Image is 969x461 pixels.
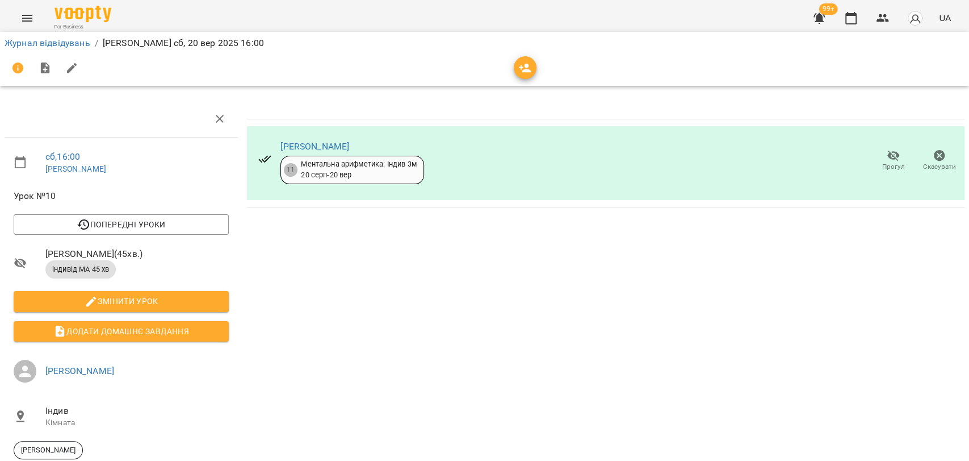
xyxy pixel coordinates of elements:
span: Змінити урок [23,294,220,308]
span: Індив [45,404,229,418]
img: avatar_s.png [907,10,923,26]
p: [PERSON_NAME] сб, 20 вер 2025 16:00 [103,36,264,50]
span: Урок №10 [14,189,229,203]
button: Змінити урок [14,291,229,312]
span: [PERSON_NAME] ( 45 хв. ) [45,247,229,261]
button: Скасувати [916,145,962,177]
button: UA [934,7,955,28]
span: індивід МА 45 хв [45,264,116,275]
span: Попередні уроки [23,218,220,231]
p: Кімната [45,417,229,429]
img: Voopty Logo [54,6,111,22]
button: Menu [14,5,41,32]
span: Прогул [882,162,905,172]
a: [PERSON_NAME] [45,366,114,376]
div: Ментальна арифметика: Індив 3м 20 серп - 20 вер [301,159,416,180]
div: [PERSON_NAME] [14,441,83,459]
nav: breadcrumb [5,36,964,50]
button: Прогул [870,145,916,177]
span: UA [939,12,951,24]
a: [PERSON_NAME] [280,141,349,152]
a: [PERSON_NAME] [45,164,106,173]
a: сб , 16:00 [45,151,80,162]
span: Додати домашнє завдання [23,325,220,338]
span: [PERSON_NAME] [14,445,82,455]
button: Попередні уроки [14,214,229,235]
a: Журнал відвідувань [5,38,90,48]
li: / [95,36,98,50]
div: 11 [284,163,297,177]
span: 99+ [819,3,838,15]
span: Скасувати [923,162,956,172]
span: For Business [54,23,111,31]
button: Додати домашнє завдання [14,321,229,342]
